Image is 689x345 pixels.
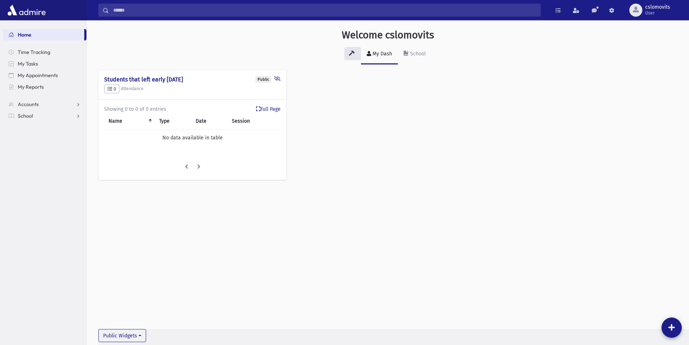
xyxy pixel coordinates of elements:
[98,329,146,342] button: Public Widgets
[104,84,281,94] h5: Attendance
[104,76,281,83] h4: Students that left early [DATE]
[18,72,58,79] span: My Appointments
[104,130,281,146] td: No data available in table
[398,44,431,64] a: School
[255,76,271,83] div: Public
[645,4,670,10] span: cslomovits
[104,105,281,113] div: Showing 0 to 0 of 0 entries
[109,4,540,17] input: Search
[18,101,39,108] span: Accounts
[3,29,84,41] a: Home
[409,51,426,57] div: School
[107,86,116,92] span: 0
[3,81,86,93] a: My Reports
[342,29,434,41] h3: Welcome cslomovits
[645,10,670,16] span: User
[18,113,33,119] span: School
[6,3,47,17] img: AdmirePro
[18,84,44,90] span: My Reports
[3,110,86,122] a: School
[155,113,191,130] th: Type
[361,44,398,64] a: My Dash
[191,113,227,130] th: Date
[104,113,155,130] th: Name
[18,31,31,38] span: Home
[3,46,86,58] a: Time Tracking
[371,51,392,57] div: My Dash
[227,113,281,130] th: Session
[104,84,119,94] button: 0
[18,49,50,55] span: Time Tracking
[18,60,38,67] span: My Tasks
[3,70,86,81] a: My Appointments
[3,98,86,110] a: Accounts
[3,58,86,70] a: My Tasks
[256,105,281,113] a: Full Page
